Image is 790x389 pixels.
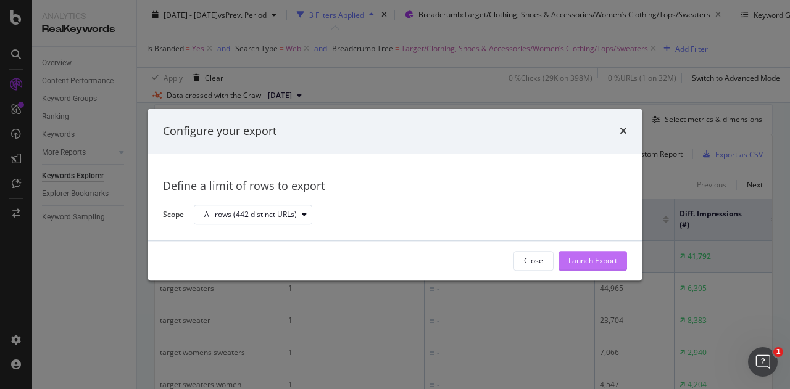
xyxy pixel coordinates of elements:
div: Configure your export [163,123,276,139]
div: modal [148,109,642,280]
button: Close [513,251,554,271]
button: Launch Export [559,251,627,271]
div: Close [524,256,543,266]
div: Launch Export [568,256,617,266]
iframe: Intercom live chat [748,347,778,377]
div: Define a limit of rows to export [163,179,627,195]
button: All rows (442 distinct URLs) [194,205,312,225]
div: All rows (442 distinct URLs) [204,211,297,219]
span: 1 [773,347,783,357]
label: Scope [163,209,184,223]
div: times [620,123,627,139]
